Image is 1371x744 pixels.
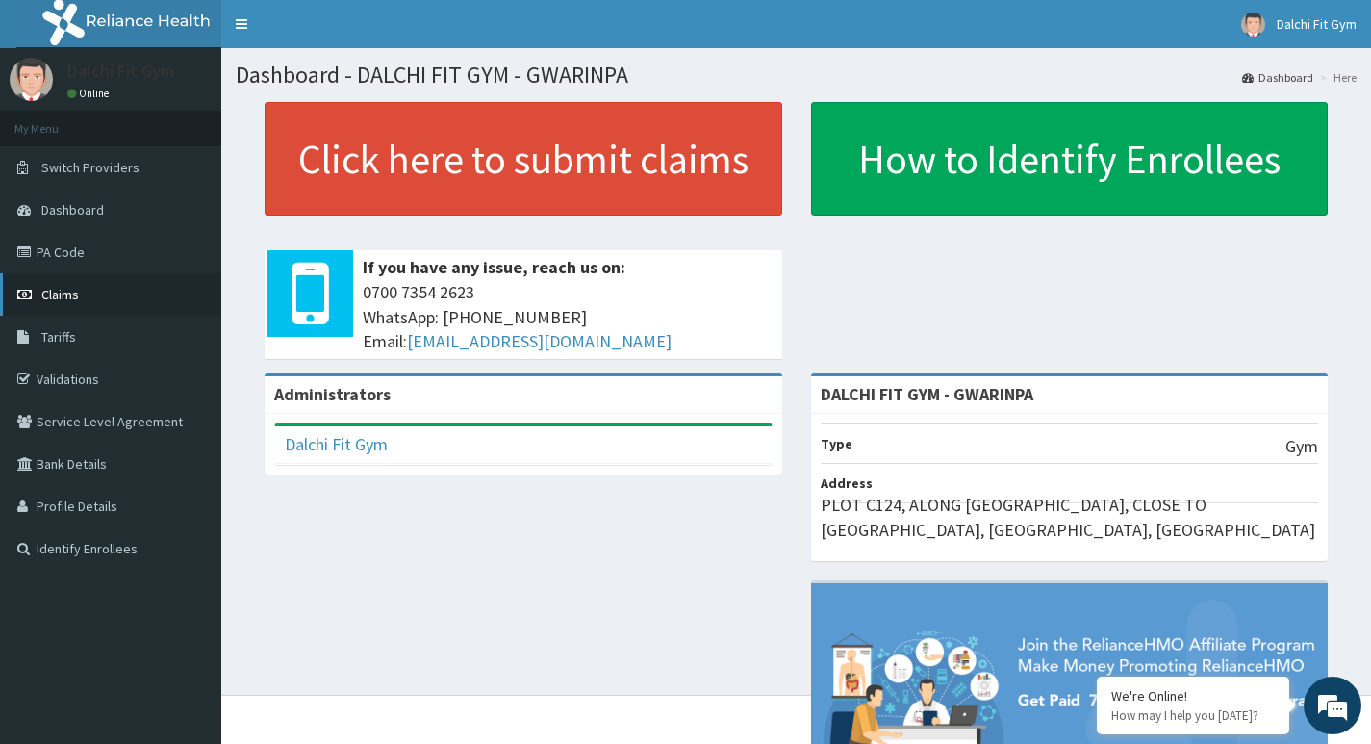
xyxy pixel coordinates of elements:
[285,433,388,455] a: Dalchi Fit Gym
[41,201,104,218] span: Dashboard
[1242,69,1313,86] a: Dashboard
[10,58,53,101] img: User Image
[36,96,78,144] img: d_794563401_company_1708531726252_794563401
[1315,69,1357,86] li: Here
[236,63,1357,88] h1: Dashboard - DALCHI FIT GYM - GWARINPA
[1285,434,1318,459] p: Gym
[821,383,1033,405] strong: DALCHI FIT GYM - GWARINPA
[41,328,76,346] span: Tariffs
[100,108,323,133] div: Chat with us now
[1111,707,1275,724] p: How may I help you today?
[821,435,852,452] b: Type
[821,493,1319,542] p: PLOT C124, ALONG [GEOGRAPHIC_DATA], CLOSE TO [GEOGRAPHIC_DATA], [GEOGRAPHIC_DATA], [GEOGRAPHIC_DATA]
[821,475,873,492] b: Address
[363,280,773,354] span: 0700 7354 2623 WhatsApp: [PHONE_NUMBER] Email:
[811,102,1329,216] a: How to Identify Enrollees
[1241,13,1265,37] img: User Image
[407,330,672,352] a: [EMAIL_ADDRESS][DOMAIN_NAME]
[265,102,782,216] a: Click here to submit claims
[1277,15,1357,33] span: Dalchi Fit Gym
[363,256,625,278] b: If you have any issue, reach us on:
[67,87,114,100] a: Online
[1111,687,1275,705] div: We're Online!
[112,243,266,437] span: We're online!
[316,10,362,56] div: Minimize live chat window
[67,63,174,80] p: Dalchi Fit Gym
[41,286,79,303] span: Claims
[274,383,391,405] b: Administrators
[41,159,140,176] span: Switch Providers
[10,526,367,593] textarea: Type your message and hit 'Enter'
